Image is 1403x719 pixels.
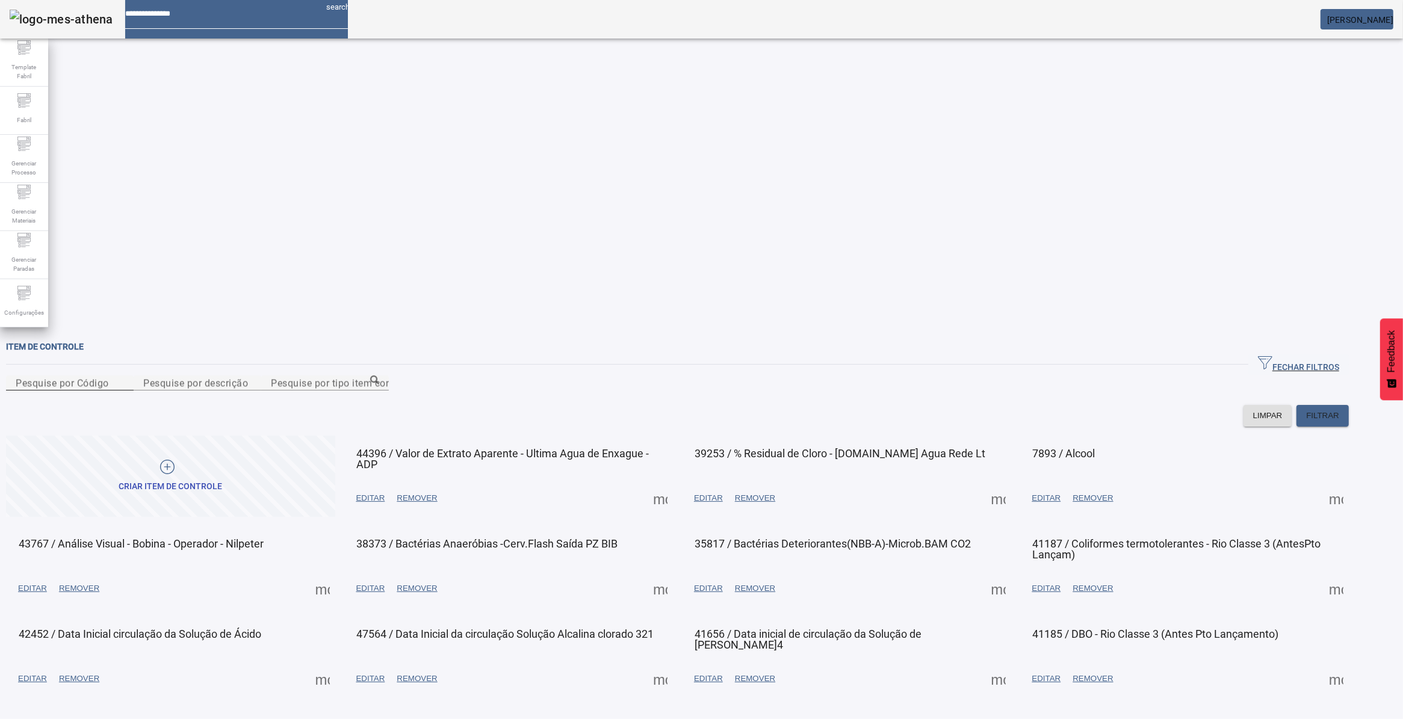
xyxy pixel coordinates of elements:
img: logo-mes-athena [10,10,113,29]
span: 47564 / Data Inicial da circulação Solução Alcalina clorado 321 [357,628,654,640]
button: EDITAR [1026,668,1067,690]
button: REMOVER [729,668,781,690]
button: Mais [988,487,1009,509]
span: REMOVER [397,492,437,504]
button: Mais [312,668,333,690]
button: EDITAR [12,668,53,690]
span: 43767 / Análise Visual - Bobina - Operador - Nilpeter [19,537,264,550]
button: REMOVER [391,668,443,690]
span: Configurações [1,304,48,321]
button: REMOVER [1067,578,1119,599]
button: EDITAR [1026,578,1067,599]
span: 44396 / Valor de Extrato Aparente - Ultima Agua de Enxague - ADP [357,447,649,471]
span: 41187 / Coliformes termotolerantes - Rio Classe 3 (AntesPto Lançam) [1033,537,1321,561]
mat-label: Pesquise por Código [16,377,109,389]
span: Feedback [1386,330,1397,372]
button: Mais [649,668,671,690]
span: Gerenciar Paradas [6,251,42,277]
input: Number [271,376,379,390]
button: Mais [649,487,671,509]
button: LIMPAR [1243,405,1292,427]
mat-label: Pesquise por descrição [143,377,248,389]
span: EDITAR [18,582,47,594]
button: FILTRAR [1296,405,1349,427]
span: REMOVER [397,582,437,594]
span: EDITAR [356,673,385,685]
button: REMOVER [729,487,781,509]
span: Item de controle [6,342,84,351]
span: REMOVER [735,673,775,685]
button: REMOVER [53,668,105,690]
span: REMOVER [59,582,99,594]
span: REMOVER [1073,492,1113,504]
button: Mais [988,578,1009,599]
span: 39253 / % Residual de Cloro - [DOMAIN_NAME] Agua Rede Lt [695,447,985,460]
span: EDITAR [694,673,723,685]
button: FECHAR FILTROS [1248,354,1349,375]
button: Criar item de controle [6,436,335,517]
button: EDITAR [688,578,729,599]
span: EDITAR [1032,673,1061,685]
span: EDITAR [694,492,723,504]
span: Template Fabril [6,59,42,84]
button: Mais [1325,487,1347,509]
span: EDITAR [1032,492,1061,504]
button: REMOVER [391,578,443,599]
div: Criar item de controle [119,481,222,493]
button: EDITAR [688,668,729,690]
button: EDITAR [12,578,53,599]
span: EDITAR [356,582,385,594]
button: Mais [1325,578,1347,599]
span: Fabril [13,112,35,128]
span: REMOVER [397,673,437,685]
span: 7893 / Alcool [1033,447,1095,460]
span: 35817 / Bactérias Deteriorantes(NBB-A)-Microb.BAM CO2 [695,537,971,550]
span: REMOVER [735,492,775,504]
span: REMOVER [1073,673,1113,685]
button: REMOVER [729,578,781,599]
button: EDITAR [1026,487,1067,509]
span: REMOVER [59,673,99,685]
button: EDITAR [350,668,391,690]
button: EDITAR [350,487,391,509]
span: REMOVER [1073,582,1113,594]
span: LIMPAR [1253,410,1283,422]
span: EDITAR [356,492,385,504]
button: Mais [649,578,671,599]
span: 41656 / Data inicial de circulação da Solução de [PERSON_NAME]4 [695,628,921,651]
span: 38373 / Bactérias Anaeróbias -Cerv.Flash Saída PZ BIB [357,537,618,550]
button: REMOVER [1067,487,1119,509]
span: Gerenciar Materiais [6,203,42,229]
mat-label: Pesquise por tipo item controle [271,377,412,389]
span: 41185 / DBO - Rio Classe 3 (Antes Pto Lançamento) [1033,628,1279,640]
span: EDITAR [1032,582,1061,594]
button: EDITAR [688,487,729,509]
span: [PERSON_NAME] [1327,15,1393,25]
span: FILTRAR [1306,410,1339,422]
button: Mais [988,668,1009,690]
span: 42452 / Data Inicial circulação da Solução de Ácido [19,628,261,640]
button: REMOVER [391,487,443,509]
button: Feedback - Mostrar pesquisa [1380,318,1403,400]
button: Mais [312,578,333,599]
span: FECHAR FILTROS [1258,356,1339,374]
span: REMOVER [735,582,775,594]
span: Gerenciar Processo [6,155,42,181]
span: EDITAR [694,582,723,594]
button: EDITAR [350,578,391,599]
button: Mais [1325,668,1347,690]
button: REMOVER [1067,668,1119,690]
span: EDITAR [18,673,47,685]
button: REMOVER [53,578,105,599]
